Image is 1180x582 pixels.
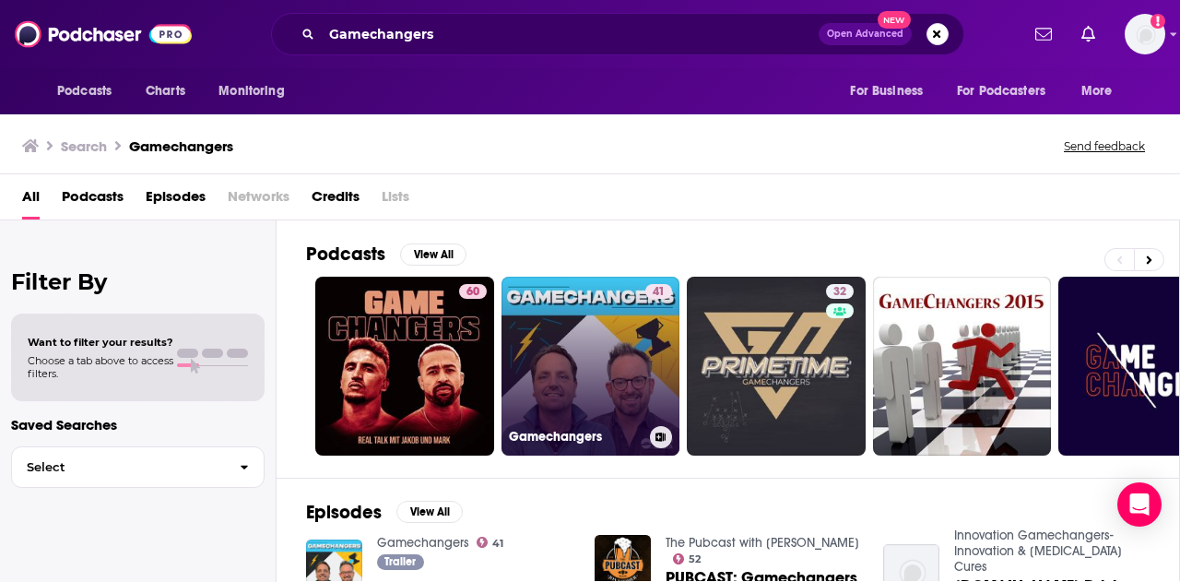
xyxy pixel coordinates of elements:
[878,11,911,29] span: New
[384,556,416,567] span: Trailer
[509,429,643,445] h3: Gamechangers
[477,537,504,548] a: 41
[12,461,225,473] span: Select
[833,283,846,302] span: 32
[146,182,206,220] a: Episodes
[306,501,382,524] h2: Episodes
[322,19,819,49] input: Search podcasts, credits, & more...
[827,30,903,39] span: Open Advanced
[1028,18,1059,50] a: Show notifications dropdown
[645,284,672,299] a: 41
[206,74,308,109] button: open menu
[57,78,112,104] span: Podcasts
[312,182,360,220] a: Credits
[134,74,196,109] a: Charts
[22,182,40,220] a: All
[396,501,463,523] button: View All
[306,243,466,266] a: PodcastsView All
[271,13,964,55] div: Search podcasts, credits, & more...
[666,535,859,551] a: The Pubcast with Jon Loomer
[850,78,923,104] span: For Business
[954,528,1122,575] a: Innovation Gamechangers- Innovation & Cancer Cures
[1068,74,1136,109] button: open menu
[1074,18,1103,50] a: Show notifications dropdown
[501,277,680,456] a: 41Gamechangers
[306,501,463,524] a: EpisodesView All
[837,74,946,109] button: open menu
[819,23,912,45] button: Open AdvancedNew
[28,336,173,349] span: Want to filter your results?
[400,243,466,266] button: View All
[1081,78,1113,104] span: More
[218,78,284,104] span: Monitoring
[382,182,409,220] span: Lists
[11,446,265,488] button: Select
[15,17,192,52] img: Podchaser - Follow, Share and Rate Podcasts
[1125,14,1165,54] span: Logged in as KaitlynEsposito
[377,535,469,551] a: Gamechangers
[11,268,265,295] h2: Filter By
[129,137,233,155] h3: Gamechangers
[62,182,124,220] a: Podcasts
[492,540,503,548] span: 41
[826,284,854,299] a: 32
[228,182,289,220] span: Networks
[687,277,866,456] a: 32
[28,354,173,380] span: Choose a tab above to access filters.
[61,137,107,155] h3: Search
[653,283,665,302] span: 41
[315,277,494,456] a: 60
[957,78,1045,104] span: For Podcasters
[11,416,265,434] p: Saved Searches
[459,284,487,299] a: 60
[306,243,385,266] h2: Podcasts
[1117,482,1162,527] div: Open Intercom Messenger
[945,74,1072,109] button: open menu
[146,78,185,104] span: Charts
[1125,14,1165,54] button: Show profile menu
[1125,14,1165,54] img: User Profile
[466,283,479,302] span: 60
[689,555,701,564] span: 52
[1150,14,1165,29] svg: Add a profile image
[44,74,136,109] button: open menu
[673,553,702,564] a: 52
[1058,138,1150,154] button: Send feedback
